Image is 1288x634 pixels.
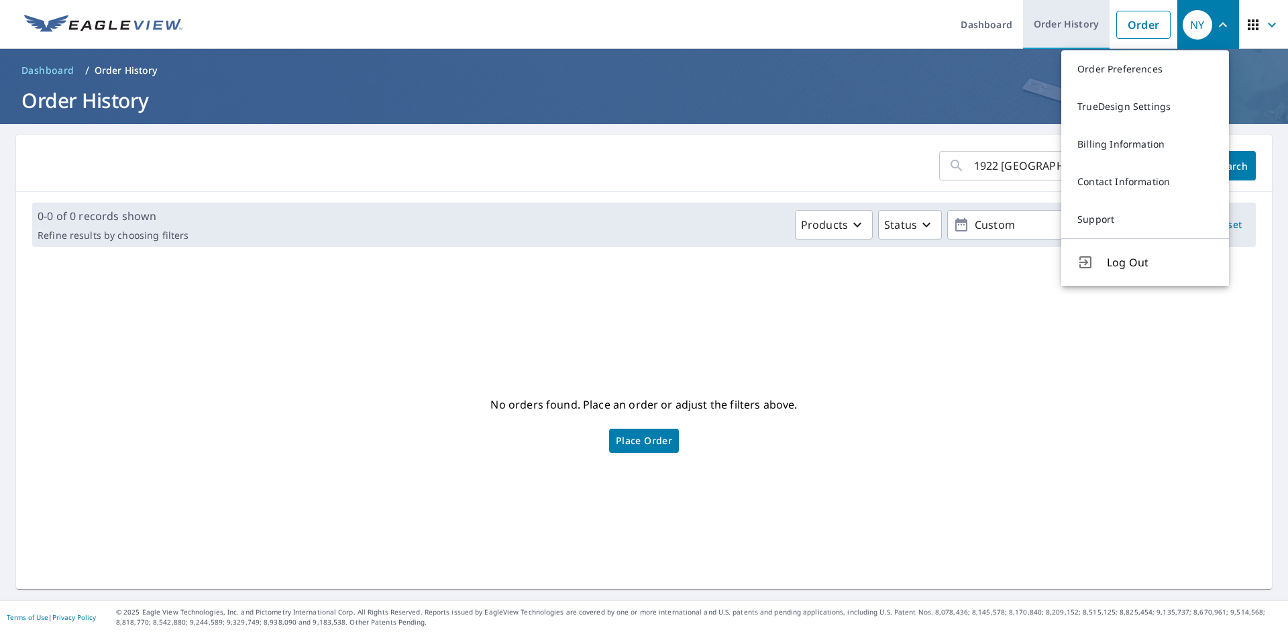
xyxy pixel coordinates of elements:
[85,62,89,78] li: /
[884,217,917,233] p: Status
[1061,125,1229,163] a: Billing Information
[616,437,672,444] span: Place Order
[38,229,189,242] p: Refine results by choosing filters
[801,217,848,233] p: Products
[795,210,873,240] button: Products
[38,208,189,224] p: 0-0 of 0 records shown
[1116,11,1171,39] a: Order
[609,429,679,453] a: Place Order
[1218,160,1245,172] span: Search
[1061,88,1229,125] a: TrueDesign Settings
[1061,238,1229,286] button: Log Out
[1207,151,1256,180] button: Search
[24,15,182,35] img: EV Logo
[16,87,1272,114] h1: Order History
[7,613,96,621] p: |
[1061,163,1229,201] a: Contact Information
[1183,10,1212,40] div: NY
[1061,201,1229,238] a: Support
[1061,50,1229,88] a: Order Preferences
[969,213,1126,237] p: Custom
[1207,210,1250,240] button: Reset
[16,60,1272,81] nav: breadcrumb
[95,64,158,77] p: Order History
[490,394,797,415] p: No orders found. Place an order or adjust the filters above.
[16,60,80,81] a: Dashboard
[1107,254,1213,270] span: Log Out
[947,210,1148,240] button: Custom
[7,613,48,622] a: Terms of Use
[116,607,1281,627] p: © 2025 Eagle View Technologies, Inc. and Pictometry International Corp. All Rights Reserved. Repo...
[21,64,74,77] span: Dashboard
[52,613,96,622] a: Privacy Policy
[1213,217,1245,233] span: Reset
[974,147,1171,184] input: Address, Report #, Claim ID, etc.
[878,210,942,240] button: Status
